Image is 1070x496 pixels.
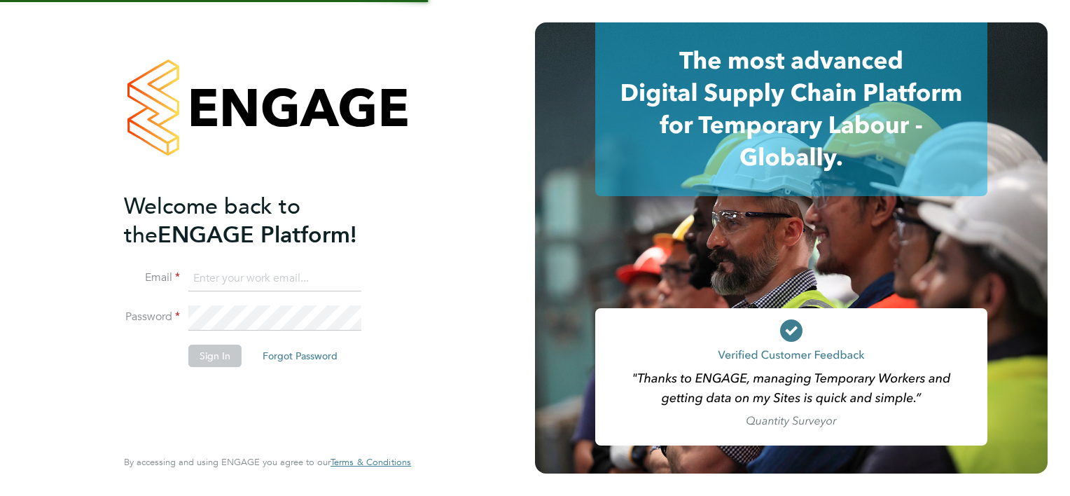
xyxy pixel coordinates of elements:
[251,345,349,367] button: Forgot Password
[188,345,242,367] button: Sign In
[331,457,411,468] a: Terms & Conditions
[124,270,180,285] label: Email
[188,266,361,291] input: Enter your work email...
[124,193,300,249] span: Welcome back to the
[124,456,411,468] span: By accessing and using ENGAGE you agree to our
[124,310,180,324] label: Password
[124,192,397,249] h2: ENGAGE Platform!
[331,456,411,468] span: Terms & Conditions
